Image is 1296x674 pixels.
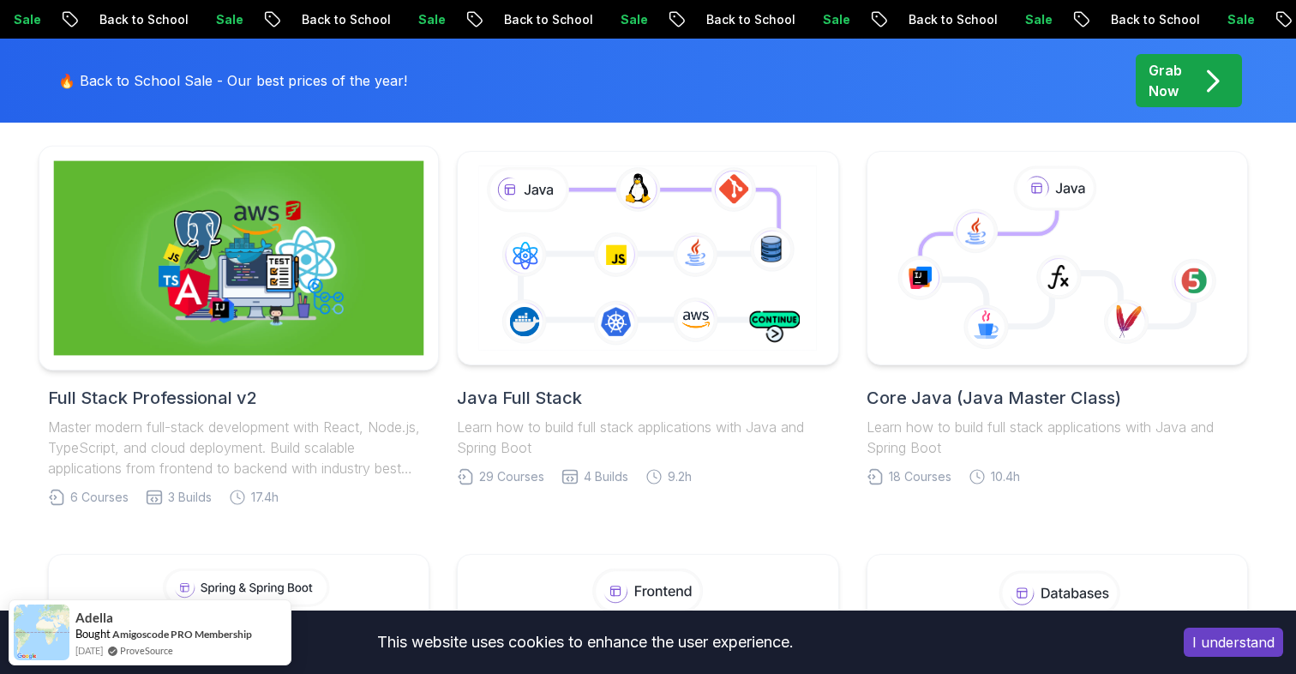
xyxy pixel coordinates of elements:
span: 6 Courses [70,489,129,506]
a: Amigoscode PRO Membership [112,627,252,641]
p: Back to School [894,11,1011,28]
span: 18 Courses [889,468,951,485]
a: ProveSource [120,643,173,658]
p: Sale [1011,11,1065,28]
h2: Core Java (Java Master Class) [867,386,1248,410]
h2: Java Full Stack [457,386,838,410]
span: 10.4h [991,468,1020,485]
p: Back to School [1096,11,1213,28]
p: 🔥 Back to School Sale - Our best prices of the year! [58,70,407,91]
span: Bought [75,627,111,641]
span: [DATE] [75,643,103,658]
a: Java Full StackLearn how to build full stack applications with Java and Spring Boot29 Courses4 Bu... [457,151,838,485]
p: Learn how to build full stack applications with Java and Spring Boot [457,417,838,458]
button: Accept cookies [1184,628,1283,657]
a: Full Stack Professional v2Full Stack Professional v2Master modern full-stack development with Rea... [48,151,429,506]
p: Back to School [692,11,808,28]
p: Back to School [85,11,201,28]
p: Grab Now [1149,60,1182,101]
a: Core Java (Java Master Class)Learn how to build full stack applications with Java and Spring Boot... [867,151,1248,485]
div: This website uses cookies to enhance the user experience. [13,623,1158,661]
img: provesource social proof notification image [14,605,69,660]
span: Adella [75,611,113,625]
span: 17.4h [251,489,279,506]
span: 29 Courses [479,468,544,485]
span: 3 Builds [168,489,212,506]
p: Sale [1213,11,1268,28]
img: Full Stack Professional v2 [54,161,424,356]
p: Back to School [489,11,606,28]
p: Sale [404,11,459,28]
span: 9.2h [668,468,692,485]
p: Sale [201,11,256,28]
h2: Full Stack Professional v2 [48,386,429,410]
span: 4 Builds [584,468,628,485]
p: Master modern full-stack development with React, Node.js, TypeScript, and cloud deployment. Build... [48,417,429,478]
p: Sale [606,11,661,28]
p: Sale [808,11,863,28]
p: Back to School [287,11,404,28]
p: Learn how to build full stack applications with Java and Spring Boot [867,417,1248,458]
